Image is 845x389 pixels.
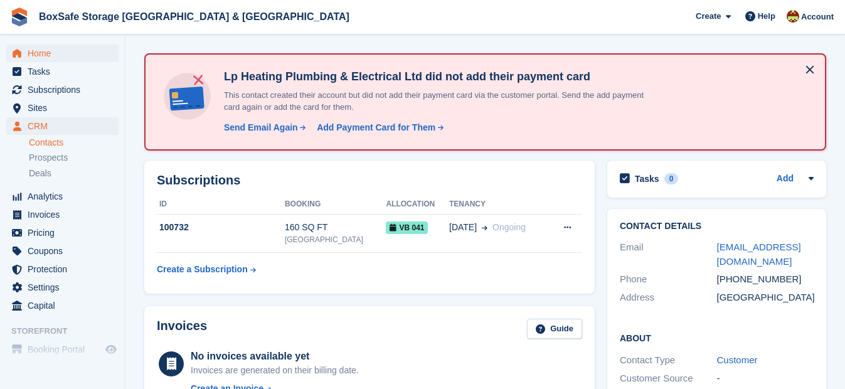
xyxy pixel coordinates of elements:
div: Customer Source [620,371,717,386]
div: [PHONE_NUMBER] [717,272,814,287]
span: Booking Portal [28,341,103,358]
a: menu [6,99,119,117]
span: Analytics [28,188,103,205]
a: Add [777,172,794,186]
span: VB 041 [386,221,428,234]
img: Kim [787,10,799,23]
a: Preview store [104,342,119,357]
a: BoxSafe Storage [GEOGRAPHIC_DATA] & [GEOGRAPHIC_DATA] [34,6,354,27]
span: Protection [28,260,103,278]
a: menu [6,117,119,135]
th: ID [157,194,285,215]
span: Home [28,45,103,62]
span: Invoices [28,206,103,223]
a: Deals [29,167,119,180]
a: menu [6,297,119,314]
a: menu [6,45,119,62]
div: 0 [664,173,679,184]
a: menu [6,260,119,278]
div: [GEOGRAPHIC_DATA] [717,290,814,305]
a: menu [6,341,119,358]
h2: About [620,331,814,344]
div: No invoices available yet [191,349,359,364]
h2: Subscriptions [157,173,582,188]
a: menu [6,224,119,242]
a: menu [6,63,119,80]
div: Contact Type [620,353,717,368]
div: - [717,371,814,386]
span: Create [696,10,721,23]
p: This contact created their account but did not add their payment card via the customer portal. Se... [219,89,658,114]
div: Add Payment Card for Them [317,121,435,134]
span: [DATE] [449,221,477,234]
div: [GEOGRAPHIC_DATA] [285,234,386,245]
a: Add Payment Card for Them [312,121,445,134]
h4: Lp Heating Plumbing & Electrical Ltd did not add their payment card [219,70,658,84]
th: Tenancy [449,194,548,215]
a: [EMAIL_ADDRESS][DOMAIN_NAME] [717,242,801,267]
span: Subscriptions [28,81,103,99]
a: menu [6,81,119,99]
span: CRM [28,117,103,135]
a: Prospects [29,151,119,164]
div: Address [620,290,717,305]
th: Booking [285,194,386,215]
span: Sites [28,99,103,117]
span: Storefront [11,325,125,338]
a: Customer [717,354,758,365]
img: no-card-linked-e7822e413c904bf8b177c4d89f31251c4716f9871600ec3ca5bfc59e148c83f4.svg [161,70,214,123]
a: menu [6,279,119,296]
a: Contacts [29,137,119,149]
span: Settings [28,279,103,296]
span: Help [758,10,775,23]
span: Pricing [28,224,103,242]
div: Invoices are generated on their billing date. [191,364,359,377]
a: menu [6,188,119,205]
div: Create a Subscription [157,263,248,276]
span: Coupons [28,242,103,260]
span: Deals [29,168,51,179]
img: stora-icon-8386f47178a22dfd0bd8f6a31ec36ba5ce8667c1dd55bd0f319d3a0aa187defe.svg [10,8,29,26]
th: Allocation [386,194,449,215]
div: 160 SQ FT [285,221,386,234]
h2: Tasks [635,173,659,184]
div: Phone [620,272,717,287]
span: Ongoing [492,222,526,232]
a: menu [6,242,119,260]
div: Email [620,240,717,269]
span: Prospects [29,152,68,164]
div: 100732 [157,221,285,234]
a: Create a Subscription [157,258,256,281]
a: menu [6,206,119,223]
span: Capital [28,297,103,314]
h2: Invoices [157,319,207,339]
span: Tasks [28,63,103,80]
a: Guide [527,319,582,339]
span: Account [801,11,834,23]
div: Send Email Again [224,121,298,134]
h2: Contact Details [620,221,814,232]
